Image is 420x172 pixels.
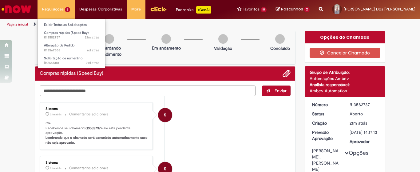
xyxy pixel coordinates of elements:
img: img-circle-grey.png [161,34,171,44]
span: 6d atrás [87,48,99,53]
a: Exibir Todas as Solicitações [38,22,105,28]
a: Aberto R13567558 : Alteração de Pedido [38,42,105,54]
small: Comentários adicionais [69,166,109,171]
div: Sistema [46,161,148,165]
div: Automações Ambev [310,75,381,82]
div: System [158,108,172,122]
span: R13567558 [44,48,99,53]
span: Enviar [275,88,287,94]
span: 21m atrás [50,113,61,116]
div: Analista responsável: [310,82,381,88]
img: click_logo_yellow_360x200.png [150,4,167,14]
span: R13513381 [44,61,99,66]
span: 21m atrás [350,120,367,126]
span: Requisições [42,6,64,12]
a: Aberto R13513381 : Solicitação de numerário [38,55,105,66]
p: Aguardando atendimento [94,45,124,57]
img: ServiceNow [1,3,32,15]
dt: Criação [307,120,345,126]
span: More [131,6,141,12]
dt: Aprovador [345,138,383,145]
div: [DATE] 14:17:13 [350,129,378,135]
p: Concluído [270,45,290,51]
span: 2 [304,7,310,12]
div: Grupo de Atribuição: [310,69,381,75]
time: 25/09/2025 15:53:58 [87,48,99,53]
span: [PERSON_NAME] Dos [PERSON_NAME] [344,6,415,12]
div: Padroniza [176,6,211,14]
time: 30/09/2025 16:17:14 [85,35,99,40]
span: Alteração de Pedido [44,43,75,48]
div: R13582737 [350,102,378,108]
img: img-circle-grey.png [275,34,285,44]
span: Favoritos [243,6,260,12]
time: 10/09/2025 10:03:12 [86,61,99,65]
dt: Número [307,102,345,108]
p: Em andamento [152,45,181,51]
dt: Previsão Aprovação [307,129,345,142]
span: Solicitação de numerário [44,56,83,61]
div: 30/09/2025 16:17:13 [350,120,378,126]
div: Ambev Automation [310,88,381,94]
span: 15 [261,7,267,12]
span: 3 [65,7,70,12]
span: 21d atrás [86,61,99,65]
a: Página inicial [7,22,28,27]
ul: Requisições [38,18,105,68]
span: Compras rápidas (Speed Buy) [44,30,89,35]
button: Enviar [262,86,291,96]
a: Rascunhos [276,6,310,12]
p: Olá! Recebemos seu chamado e ele esta pendente aprovação. [46,121,148,145]
span: 21m atrás [50,166,61,170]
b: Lembrando que o chamado será cancelado automaticamente caso não seja aprovado. [46,135,149,145]
p: +GenAi [196,6,211,14]
div: Aberto [350,111,378,117]
button: Adicionar anexos [283,70,291,78]
a: Aberto R13582737 : Compras rápidas (Speed Buy) [38,30,105,41]
textarea: Digite sua mensagem aqui... [40,86,256,96]
img: img-circle-grey.png [105,34,114,44]
div: Opções do Chamado [305,31,385,43]
time: 30/09/2025 16:17:13 [350,120,367,126]
dt: Status [307,111,345,117]
time: 30/09/2025 16:17:24 [50,113,61,116]
span: R13582737 [44,35,99,40]
img: img-circle-grey.png [218,34,228,44]
span: Rascunhos [281,6,303,12]
time: 30/09/2025 16:17:21 [50,166,61,170]
ul: Trilhas de página [5,19,275,30]
p: Validação [214,45,232,51]
span: 21m atrás [85,35,99,40]
b: R13582737 [85,126,101,130]
button: Cancelar Chamado [310,48,381,58]
span: S [164,108,166,122]
h2: Compras rápidas (Speed Buy) Histórico de tíquete [40,71,103,76]
div: Sistema [46,107,148,111]
span: Despesas Corporativas [79,6,122,12]
small: Comentários adicionais [69,112,109,117]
